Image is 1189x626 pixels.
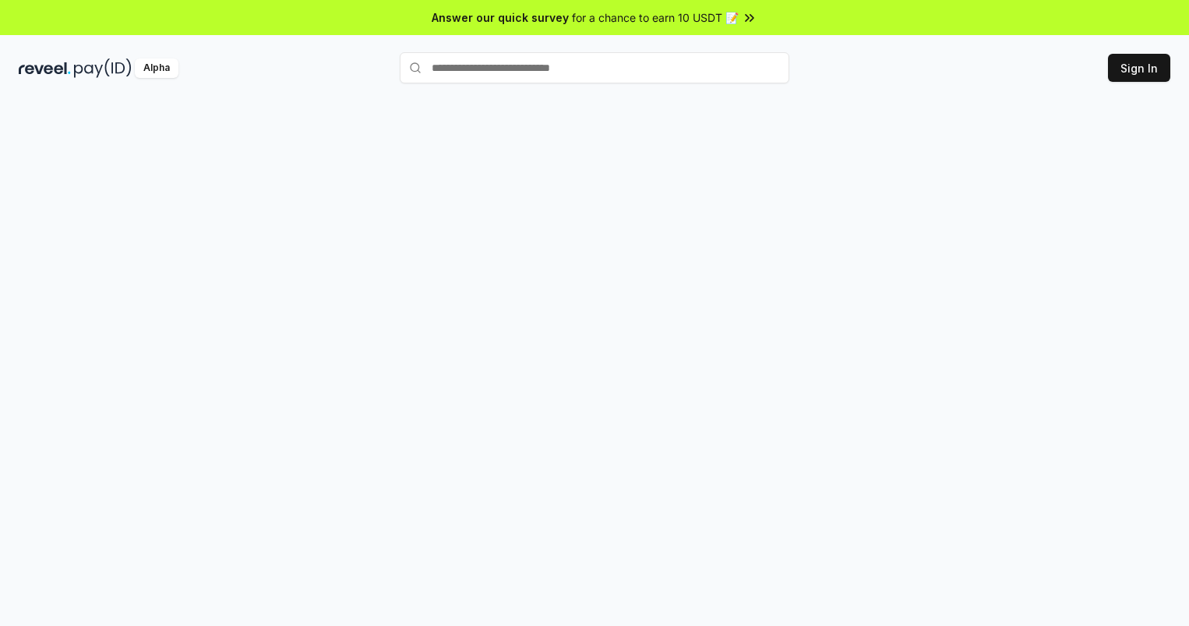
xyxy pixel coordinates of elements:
span: for a chance to earn 10 USDT 📝 [572,9,739,26]
div: Alpha [135,58,178,78]
button: Sign In [1108,54,1170,82]
img: pay_id [74,58,132,78]
img: reveel_dark [19,58,71,78]
span: Answer our quick survey [432,9,569,26]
